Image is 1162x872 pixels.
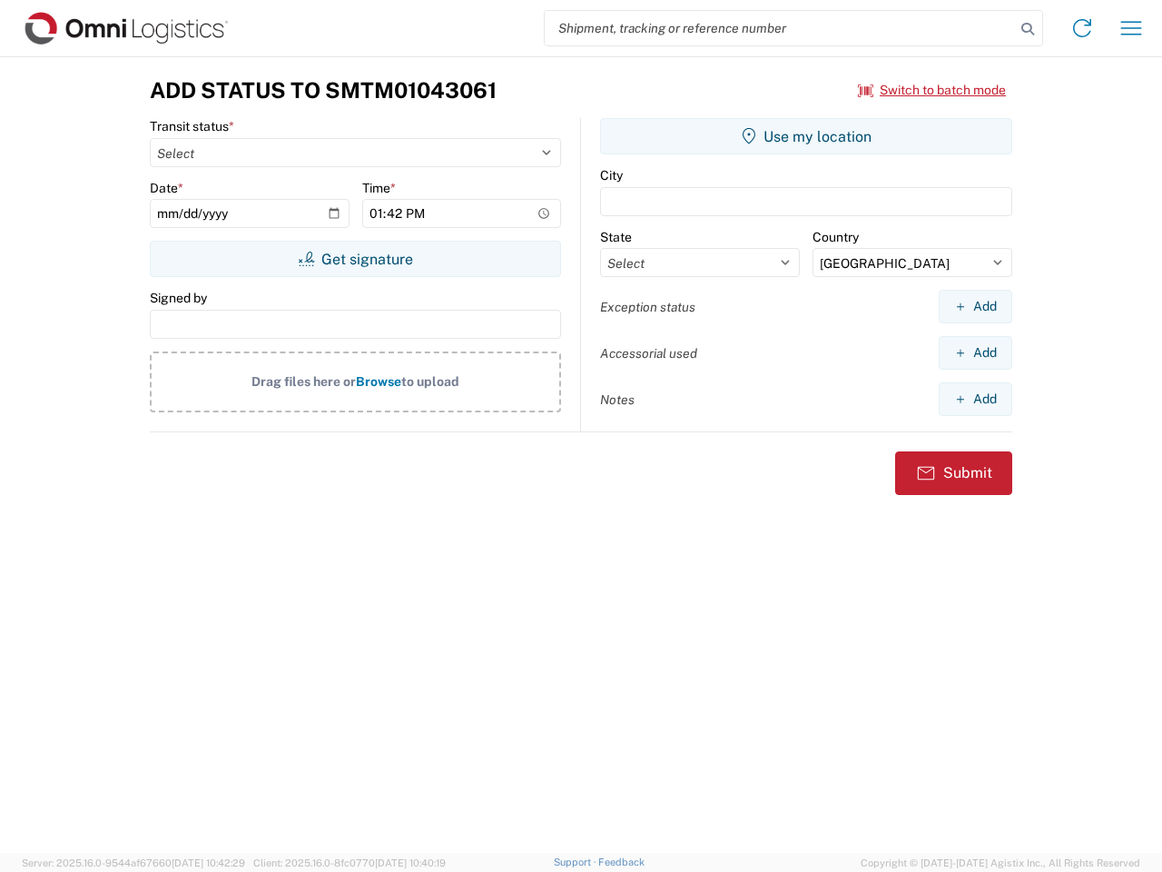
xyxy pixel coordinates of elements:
[600,391,635,408] label: Notes
[251,374,356,389] span: Drag files here or
[150,180,183,196] label: Date
[895,451,1012,495] button: Submit
[172,857,245,868] span: [DATE] 10:42:29
[554,857,599,867] a: Support
[375,857,446,868] span: [DATE] 10:40:19
[600,345,697,362] label: Accessorial used
[356,374,401,389] span: Browse
[858,75,1006,105] button: Switch to batch mode
[812,229,859,245] label: Country
[939,290,1012,323] button: Add
[939,382,1012,416] button: Add
[253,857,446,868] span: Client: 2025.16.0-8fc0770
[600,118,1012,154] button: Use my location
[598,857,645,867] a: Feedback
[401,374,459,389] span: to upload
[362,180,396,196] label: Time
[150,77,497,104] h3: Add Status to SMTM01043061
[22,857,245,868] span: Server: 2025.16.0-9544af67660
[861,855,1140,871] span: Copyright © [DATE]-[DATE] Agistix Inc., All Rights Reserved
[600,299,695,315] label: Exception status
[939,336,1012,370] button: Add
[600,229,632,245] label: State
[545,11,1015,45] input: Shipment, tracking or reference number
[150,241,561,277] button: Get signature
[150,290,207,306] label: Signed by
[150,118,234,134] label: Transit status
[600,167,623,183] label: City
